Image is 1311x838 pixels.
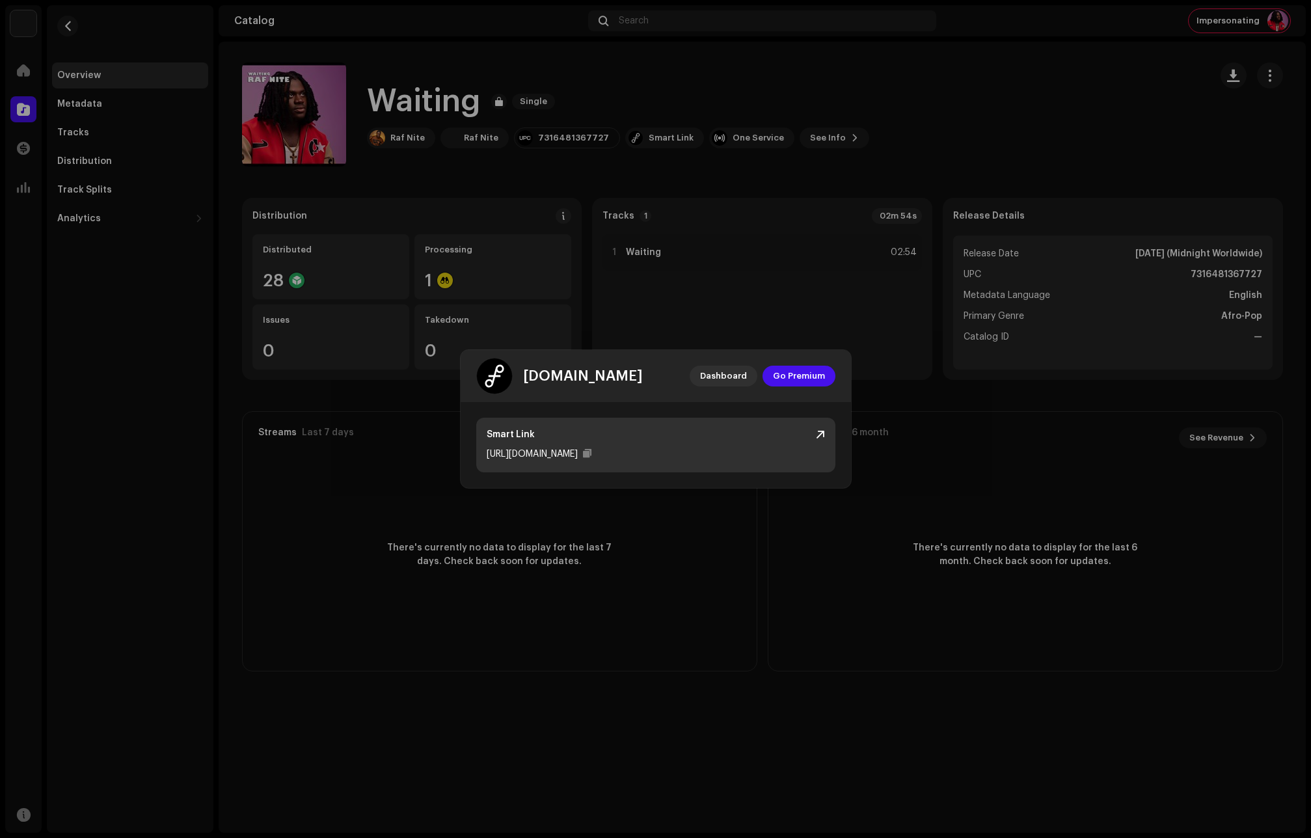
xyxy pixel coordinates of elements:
span: Dashboard [700,363,747,389]
span: Go Premium [773,363,825,389]
div: [DOMAIN_NAME] [523,368,642,384]
div: [URL][DOMAIN_NAME] [487,446,578,462]
div: Smart Link [487,428,535,441]
button: Dashboard [690,366,757,386]
button: Go Premium [763,366,835,386]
